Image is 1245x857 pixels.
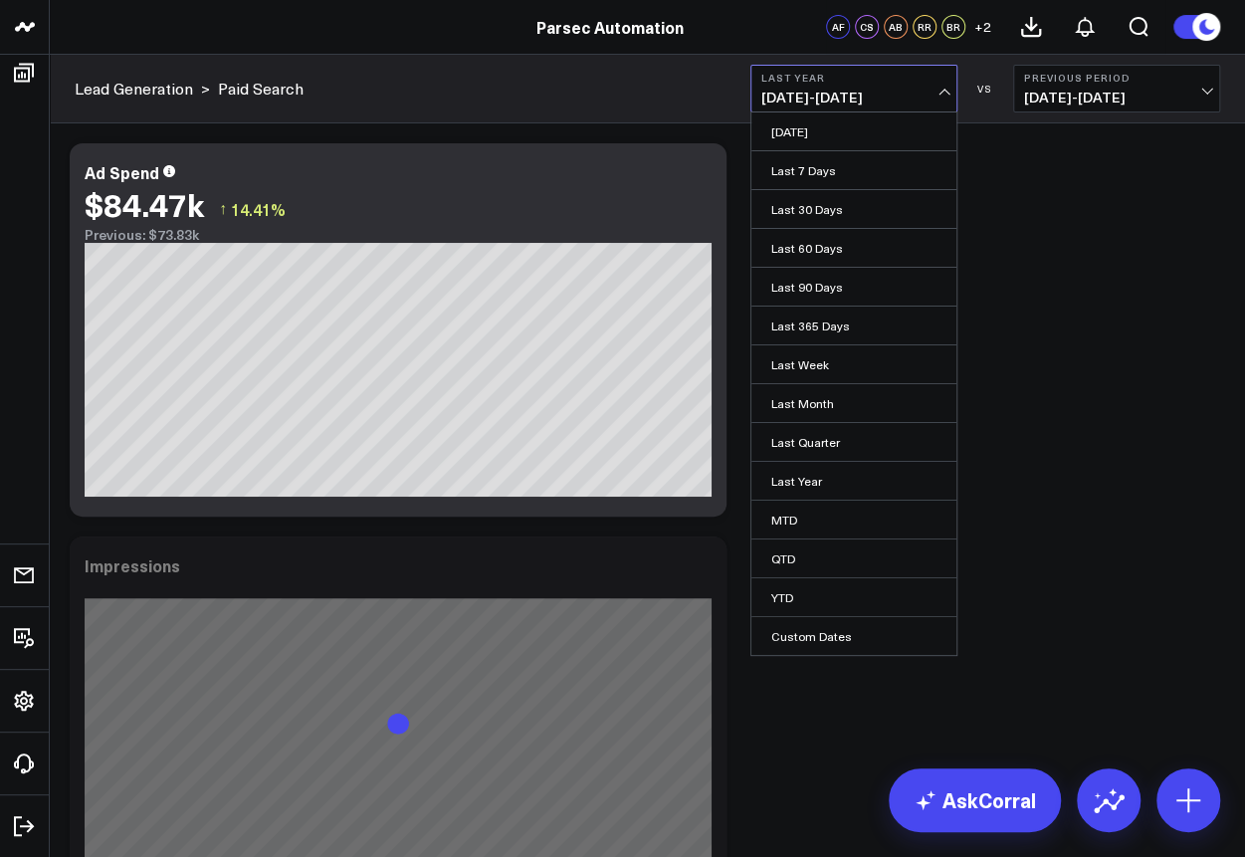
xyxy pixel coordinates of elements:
[85,161,159,183] div: Ad Spend
[536,16,684,38] a: Parsec Automation
[751,151,956,189] a: Last 7 Days
[751,229,956,267] a: Last 60 Days
[751,384,956,422] a: Last Month
[750,65,957,112] button: Last Year[DATE]-[DATE]
[75,78,210,100] div: >
[219,196,227,222] span: ↑
[85,227,712,243] div: Previous: $73.83k
[1024,90,1209,106] span: [DATE] - [DATE]
[970,15,994,39] button: +2
[751,501,956,538] a: MTD
[751,617,956,655] a: Custom Dates
[751,462,956,500] a: Last Year
[967,83,1003,95] div: VS
[1024,72,1209,84] b: Previous Period
[751,112,956,150] a: [DATE]
[751,307,956,344] a: Last 365 Days
[889,768,1061,832] a: AskCorral
[826,15,850,39] div: AF
[974,20,991,34] span: + 2
[85,554,180,576] div: Impressions
[1013,65,1220,112] button: Previous Period[DATE]-[DATE]
[884,15,908,39] div: AB
[218,78,304,100] a: Paid Search
[751,345,956,383] a: Last Week
[751,423,956,461] a: Last Quarter
[751,268,956,306] a: Last 90 Days
[751,578,956,616] a: YTD
[761,90,946,106] span: [DATE] - [DATE]
[75,78,193,100] a: Lead Generation
[751,190,956,228] a: Last 30 Days
[941,15,965,39] div: BR
[231,198,286,220] span: 14.41%
[85,186,204,222] div: $84.47k
[913,15,936,39] div: RR
[761,72,946,84] b: Last Year
[855,15,879,39] div: CS
[751,539,956,577] a: QTD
